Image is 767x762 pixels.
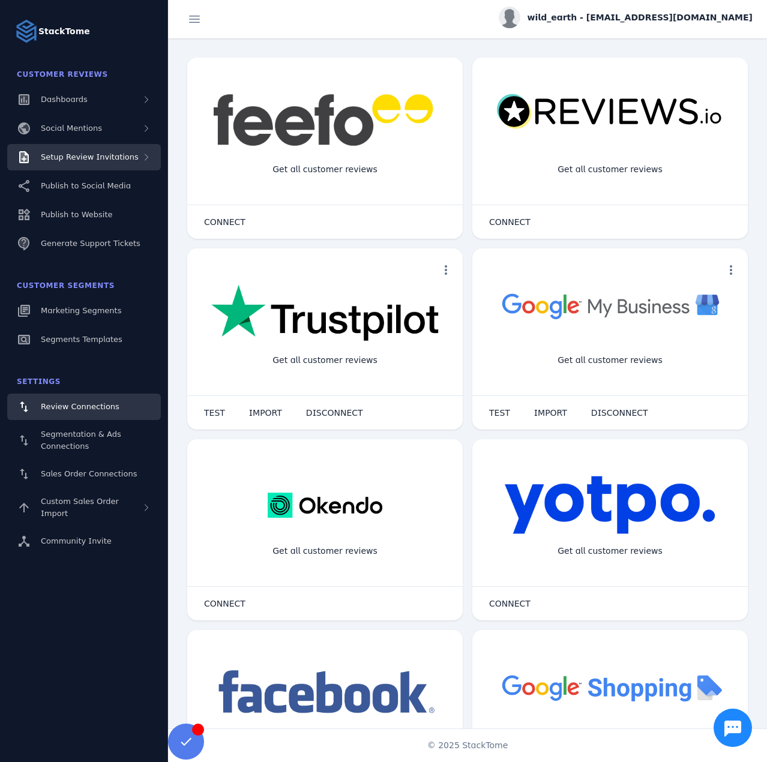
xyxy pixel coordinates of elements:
[499,7,520,28] img: profile.jpg
[489,218,531,226] span: CONNECT
[7,528,161,554] a: Community Invite
[7,230,161,257] a: Generate Support Tickets
[14,19,38,43] img: Logo image
[477,592,543,616] button: CONNECT
[434,258,458,282] button: more
[719,258,743,282] button: more
[579,401,660,425] button: DISCONNECT
[496,94,724,130] img: reviewsio.svg
[306,409,363,417] span: DISCONNECT
[7,422,161,458] a: Segmentation & Ads Connections
[522,401,579,425] button: IMPORT
[7,202,161,228] a: Publish to Website
[539,726,681,758] div: Import Products from Google
[192,210,257,234] button: CONNECT
[204,409,225,417] span: TEST
[41,239,140,248] span: Generate Support Tickets
[41,469,137,478] span: Sales Order Connections
[496,666,724,709] img: googleshopping.png
[249,409,282,417] span: IMPORT
[237,401,294,425] button: IMPORT
[496,284,724,327] img: googlebusiness.png
[211,666,439,719] img: facebook.png
[7,298,161,324] a: Marketing Segments
[41,152,139,161] span: Setup Review Invitations
[41,181,131,190] span: Publish to Social Media
[41,95,88,104] span: Dashboards
[41,335,122,344] span: Segments Templates
[41,497,119,518] span: Custom Sales Order Import
[7,173,161,199] a: Publish to Social Media
[489,409,510,417] span: TEST
[499,7,753,28] button: wild_earth - [EMAIL_ADDRESS][DOMAIN_NAME]
[591,409,648,417] span: DISCONNECT
[7,394,161,420] a: Review Connections
[477,401,522,425] button: TEST
[204,599,245,608] span: CONNECT
[427,739,508,752] span: © 2025 StackTome
[548,535,672,567] div: Get all customer reviews
[477,210,543,234] button: CONNECT
[192,401,237,425] button: TEST
[17,70,108,79] span: Customer Reviews
[489,599,531,608] span: CONNECT
[268,475,382,535] img: okendo.webp
[7,461,161,487] a: Sales Order Connections
[548,154,672,185] div: Get all customer reviews
[41,402,119,411] span: Review Connections
[211,284,439,343] img: trustpilot.png
[548,344,672,376] div: Get all customer reviews
[41,536,112,545] span: Community Invite
[204,218,245,226] span: CONNECT
[504,475,716,535] img: yotpo.png
[41,210,112,219] span: Publish to Website
[534,409,567,417] span: IMPORT
[294,401,375,425] button: DISCONNECT
[263,535,387,567] div: Get all customer reviews
[263,344,387,376] div: Get all customer reviews
[7,326,161,353] a: Segments Templates
[41,306,121,315] span: Marketing Segments
[192,592,257,616] button: CONNECT
[38,25,90,38] strong: StackTome
[41,430,121,451] span: Segmentation & Ads Connections
[263,154,387,185] div: Get all customer reviews
[17,281,115,290] span: Customer Segments
[41,124,102,133] span: Social Mentions
[211,94,439,146] img: feefo.png
[17,377,61,386] span: Settings
[528,11,753,24] span: wild_earth - [EMAIL_ADDRESS][DOMAIN_NAME]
